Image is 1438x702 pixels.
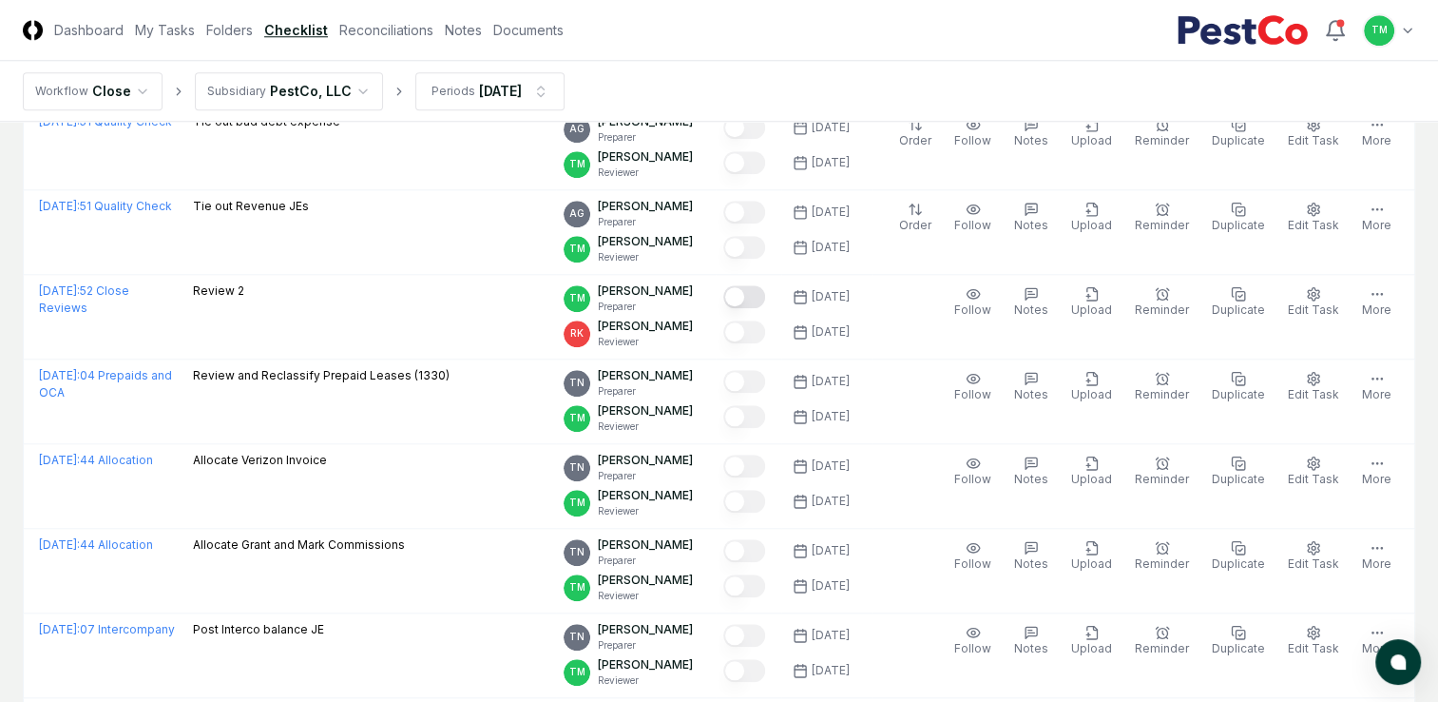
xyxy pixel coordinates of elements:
span: Duplicate [1212,472,1265,486]
div: [DATE] [812,373,850,390]
span: Notes [1014,641,1048,655]
button: Notes [1010,283,1052,322]
span: TM [569,496,585,510]
span: Upload [1071,218,1112,232]
button: Follow [950,113,995,153]
button: Edit Task [1284,367,1343,407]
p: Reviewer [598,673,693,688]
button: Notes [1010,621,1052,661]
button: Reminder [1131,198,1193,238]
button: Notes [1010,452,1052,492]
span: Upload [1071,556,1112,571]
button: Periods[DATE] [415,72,565,110]
a: [DATE]:44 Allocation [39,537,153,552]
span: Reminder [1135,641,1189,655]
button: Edit Task [1284,621,1343,661]
img: Logo [23,20,43,40]
button: Follow [950,283,995,322]
p: [PERSON_NAME] [598,656,693,673]
span: Duplicate [1212,387,1265,401]
button: Reminder [1131,452,1193,492]
span: Reminder [1135,218,1189,232]
span: Reminder [1135,556,1189,571]
div: [DATE] [812,239,850,256]
p: [PERSON_NAME] [598,402,693,419]
span: TM [569,665,585,679]
button: Duplicate [1208,452,1269,492]
span: Edit Task [1288,641,1339,655]
button: Upload [1067,536,1116,576]
span: [DATE] : [39,453,80,467]
a: Dashboard [54,20,124,40]
p: Preparer [598,130,693,145]
button: Order [895,198,935,238]
div: [DATE] [812,408,850,425]
button: Notes [1010,113,1052,153]
p: [PERSON_NAME] [598,318,693,335]
div: [DATE] [812,458,850,475]
a: Documents [493,20,564,40]
p: Reviewer [598,589,693,603]
a: Checklist [264,20,328,40]
span: Duplicate [1212,302,1265,317]
button: Mark complete [723,455,765,478]
p: Reviewer [598,504,693,518]
span: Follow [954,387,991,401]
a: [DATE]:44 Allocation [39,453,153,467]
span: Follow [954,133,991,147]
button: Follow [950,621,995,661]
p: Tie out bad debt expense [193,113,340,130]
button: Edit Task [1284,198,1343,238]
button: Mark complete [723,201,765,224]
button: Follow [950,536,995,576]
span: TN [569,545,585,559]
button: Edit Task [1284,283,1343,322]
span: Notes [1014,218,1048,232]
span: Duplicate [1212,641,1265,655]
button: Upload [1067,198,1116,238]
button: Duplicate [1208,283,1269,322]
p: Reviewer [598,335,693,349]
button: Edit Task [1284,536,1343,576]
a: [DATE]:52 Close Reviews [39,283,129,315]
span: TN [569,376,585,390]
p: Allocate Verizon Invoice [193,452,327,469]
span: Follow [954,556,991,571]
span: [DATE] : [39,368,80,382]
p: Preparer [598,638,693,653]
button: More [1358,113,1395,153]
span: TM [569,291,585,305]
button: Mark complete [723,624,765,647]
p: Reviewer [598,419,693,434]
span: Notes [1014,302,1048,317]
span: Notes [1014,472,1048,486]
div: [DATE] [812,323,850,341]
div: [DATE] [812,542,850,559]
span: TN [569,460,585,475]
button: Edit Task [1284,113,1343,153]
p: [PERSON_NAME] [598,367,693,384]
p: [PERSON_NAME] [598,536,693,554]
nav: breadcrumb [23,72,565,110]
span: Duplicate [1212,218,1265,232]
span: [DATE] : [39,199,80,213]
button: More [1358,367,1395,407]
button: Reminder [1131,283,1193,322]
span: Edit Task [1288,302,1339,317]
span: Reminder [1135,133,1189,147]
div: [DATE] [812,204,850,221]
span: Notes [1014,556,1048,571]
span: Upload [1071,641,1112,655]
span: Order [899,133,931,147]
p: Review 2 [193,283,244,300]
button: Follow [950,367,995,407]
span: Edit Task [1288,556,1339,571]
button: TM [1362,13,1396,48]
button: Upload [1067,621,1116,661]
p: Reviewer [598,166,693,180]
p: Preparer [598,554,693,568]
span: Notes [1014,133,1048,147]
button: Upload [1067,367,1116,407]
div: [DATE] [812,577,850,595]
button: More [1358,198,1395,238]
